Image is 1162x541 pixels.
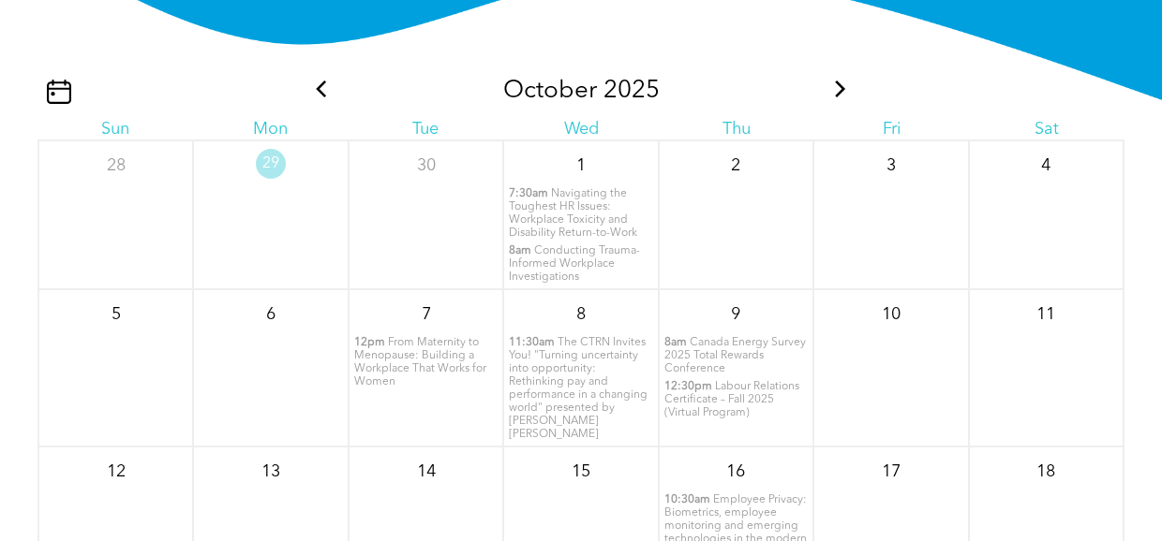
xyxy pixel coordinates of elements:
span: 12pm [354,336,385,349]
div: Sat [969,119,1125,139]
div: Thu [659,119,814,139]
p: 1 [564,149,598,183]
div: Fri [814,119,970,139]
span: October [503,79,597,103]
p: 8 [564,298,598,331]
span: 10:30am [664,493,710,506]
p: 2 [719,149,752,183]
span: Conducting Trauma-Informed Workplace Investigations [509,245,640,283]
span: 7:30am [509,187,548,200]
span: 2025 [603,79,660,103]
span: From Maternity to Menopause: Building a Workplace That Works for Women [354,337,486,387]
p: 17 [874,455,908,489]
span: 12:30pm [664,380,712,393]
p: 16 [719,455,752,489]
p: 13 [254,455,288,489]
div: Wed [503,119,659,139]
p: 18 [1029,455,1063,489]
span: 8am [664,336,687,349]
span: 11:30am [509,336,555,349]
span: Canada Energy Survey 2025 Total Rewards Conference [664,337,806,374]
p: 12 [99,455,133,489]
span: Labour Relations Certificate – Fall 2025 (Virtual Program) [664,381,799,418]
div: Tue [348,119,503,139]
div: Sun [37,119,193,139]
p: 29 [256,149,286,179]
p: 5 [99,298,133,331]
p: 4 [1029,149,1063,183]
p: 28 [99,149,133,183]
p: 7 [410,298,443,331]
div: Mon [193,119,349,139]
p: 14 [410,455,443,489]
p: 30 [410,149,443,183]
span: 8am [509,244,531,257]
p: 15 [564,455,598,489]
p: 9 [719,298,752,331]
p: 6 [254,298,288,331]
span: Navigating the Toughest HR Issues: Workplace Toxicity and Disability Return-to-Work [509,188,637,239]
p: 11 [1029,298,1063,331]
p: 3 [874,149,908,183]
span: The CTRN Invites You! "Turning uncertainty into opportunity: Rethinking pay and performance in a ... [509,337,648,440]
p: 10 [874,298,908,331]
